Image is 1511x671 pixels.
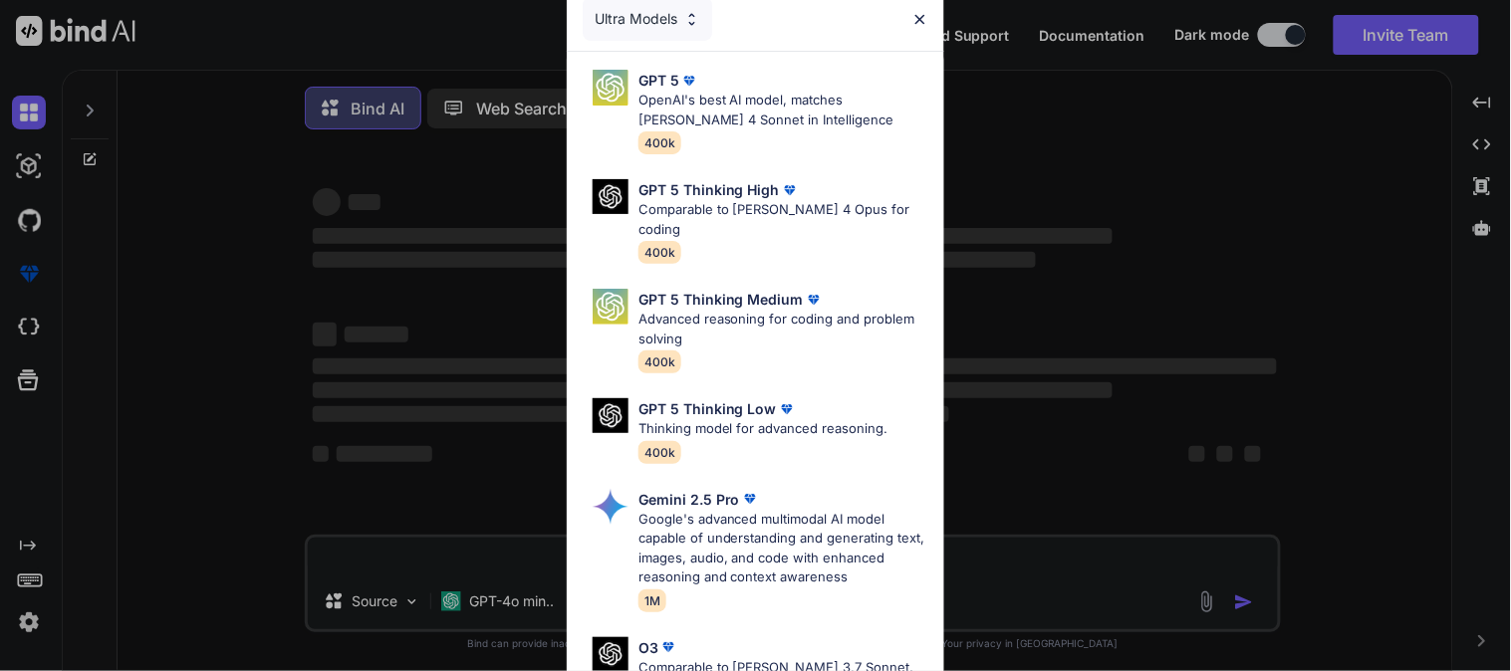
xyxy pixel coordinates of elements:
[679,71,699,91] img: premium
[638,398,777,419] p: GPT 5 Thinking Low
[740,489,760,509] img: premium
[593,489,629,525] img: Pick Models
[911,11,928,28] img: close
[658,637,678,657] img: premium
[593,398,629,433] img: Pick Models
[638,310,928,348] p: Advanced reasoning for coding and problem solving
[777,399,797,419] img: premium
[593,179,629,214] img: Pick Models
[638,131,681,154] span: 400k
[638,289,804,310] p: GPT 5 Thinking Medium
[638,441,681,464] span: 400k
[638,91,928,129] p: OpenAI's best AI model, matches [PERSON_NAME] 4 Sonnet in Intelligence
[780,180,800,200] img: premium
[638,179,780,200] p: GPT 5 Thinking High
[638,489,740,510] p: Gemini 2.5 Pro
[638,589,666,612] span: 1M
[638,419,888,439] p: Thinking model for advanced reasoning.
[638,637,658,658] p: O3
[683,11,700,28] img: Pick Models
[638,70,679,91] p: GPT 5
[638,200,928,239] p: Comparable to [PERSON_NAME] 4 Opus for coding
[638,350,681,373] span: 400k
[593,289,629,325] img: Pick Models
[593,70,629,106] img: Pick Models
[638,241,681,264] span: 400k
[804,290,824,310] img: premium
[638,510,928,587] p: Google's advanced multimodal AI model capable of understanding and generating text, images, audio...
